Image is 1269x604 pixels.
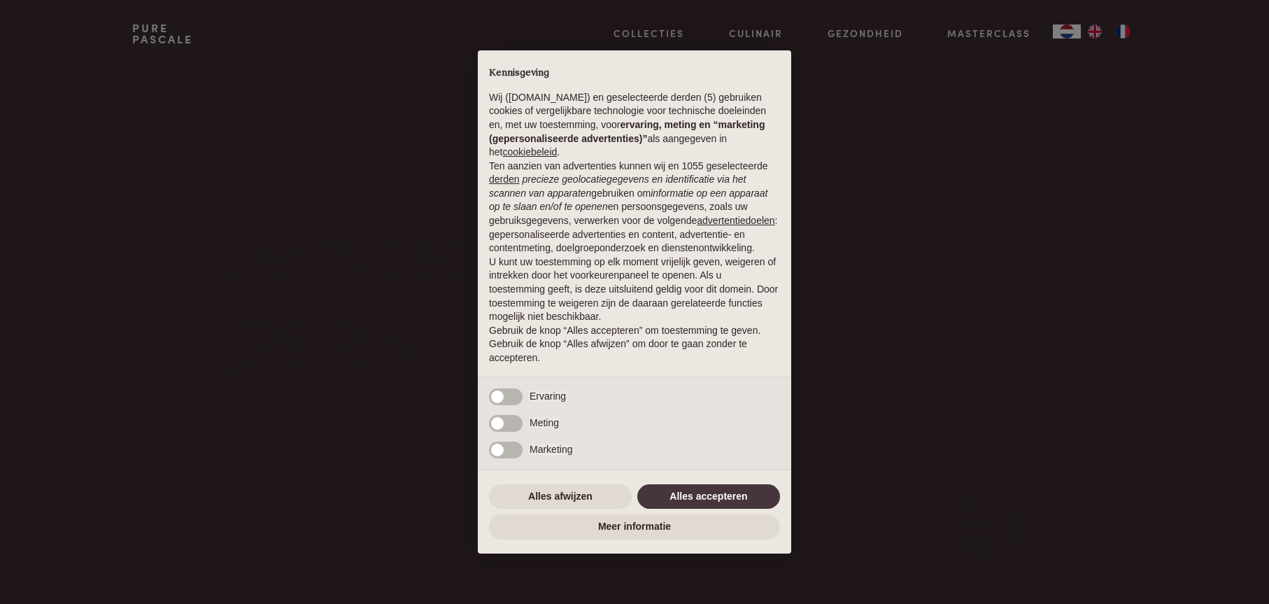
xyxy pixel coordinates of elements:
em: precieze geolocatiegegevens en identificatie via het scannen van apparaten [489,174,746,199]
button: derden [489,173,520,187]
span: Meting [530,417,559,428]
button: advertentiedoelen [697,214,774,228]
span: Ervaring [530,391,566,402]
strong: ervaring, meting en “marketing (gepersonaliseerde advertenties)” [489,119,765,144]
p: U kunt uw toestemming op elk moment vrijelijk geven, weigeren of intrekken door het voorkeurenpan... [489,255,780,324]
p: Ten aanzien van advertenties kunnen wij en 1055 geselecteerde gebruiken om en persoonsgegevens, z... [489,160,780,255]
span: Marketing [530,444,572,455]
a: cookiebeleid [502,146,557,157]
button: Alles accepteren [637,484,780,510]
button: Meer informatie [489,514,780,540]
p: Wij ([DOMAIN_NAME]) en geselecteerde derden (5) gebruiken cookies of vergelijkbare technologie vo... [489,91,780,160]
p: Gebruik de knop “Alles accepteren” om toestemming te geven. Gebruik de knop “Alles afwijzen” om d... [489,324,780,365]
em: informatie op een apparaat op te slaan en/of te openen [489,188,768,213]
h2: Kennisgeving [489,67,780,80]
button: Alles afwijzen [489,484,632,510]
